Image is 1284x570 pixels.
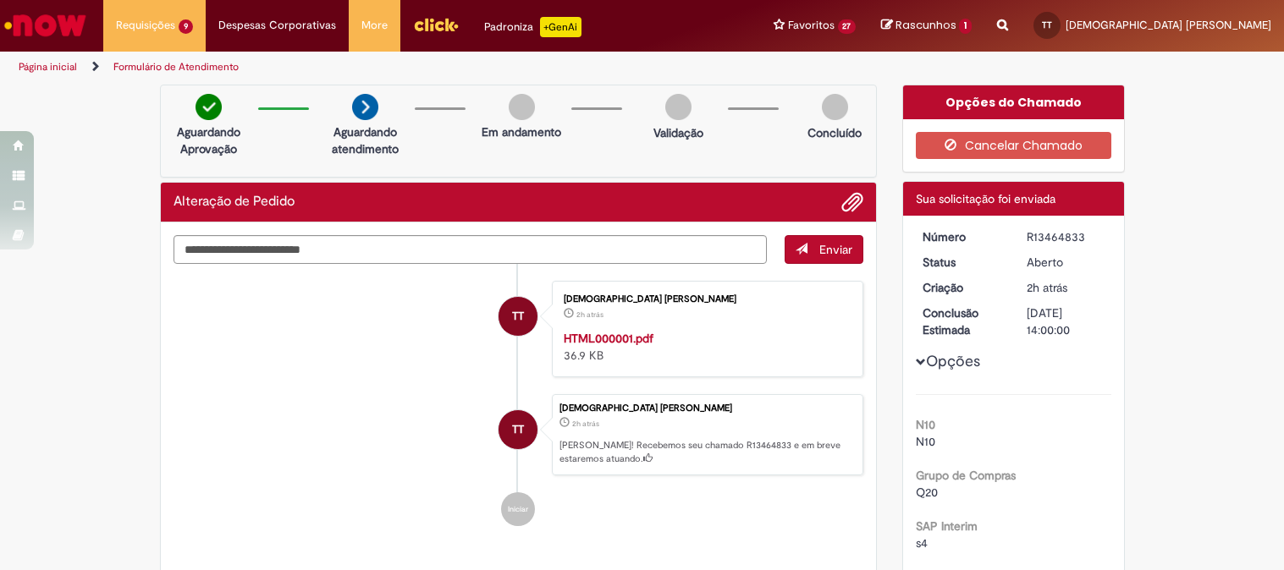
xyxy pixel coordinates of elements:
a: HTML000001.pdf [564,331,653,346]
span: More [361,17,388,34]
span: TT [1042,19,1052,30]
div: R13464833 [1027,228,1105,245]
button: Adicionar anexos [841,191,863,213]
img: img-circle-grey.png [509,94,535,120]
b: SAP Interim [916,518,978,534]
dt: Conclusão Estimada [910,304,1014,338]
span: Enviar [819,242,852,257]
time: 30/08/2025 10:50:25 [576,310,603,320]
span: TT [512,296,524,337]
div: [DEMOGRAPHIC_DATA] [PERSON_NAME] [564,294,846,304]
div: [DATE] 14:00:00 [1027,304,1105,338]
ul: Histórico de tíquete [174,264,864,543]
dt: Número [910,228,1014,245]
textarea: Digite sua mensagem aqui... [174,235,768,264]
img: check-circle-green.png [196,94,222,120]
div: Thais Cristina De Toledo [499,410,537,449]
time: 30/08/2025 10:51:02 [1027,280,1067,295]
button: Enviar [785,235,863,264]
div: 36.9 KB [564,330,846,364]
p: +GenAi [540,17,581,37]
ul: Trilhas de página [13,52,843,83]
span: TT [512,409,524,450]
img: img-circle-grey.png [822,94,848,120]
img: click_logo_yellow_360x200.png [413,12,459,37]
p: Aguardando atendimento [324,123,406,157]
div: Opções do Chamado [903,85,1124,119]
div: 30/08/2025 10:51:02 [1027,279,1105,296]
span: 9 [179,19,193,34]
span: [DEMOGRAPHIC_DATA] [PERSON_NAME] [1066,18,1271,32]
div: Aberto [1027,254,1105,271]
button: Cancelar Chamado [916,132,1111,159]
div: [DEMOGRAPHIC_DATA] [PERSON_NAME] [559,403,854,414]
img: ServiceNow [2,8,89,42]
span: 2h atrás [572,419,599,429]
img: img-circle-grey.png [665,94,692,120]
b: Grupo de Compras [916,468,1016,483]
span: 2h atrás [1027,280,1067,295]
span: N10 [916,434,935,449]
h2: Alteração de Pedido Histórico de tíquete [174,195,295,210]
span: 27 [838,19,857,34]
span: Sua solicitação foi enviada [916,191,1055,206]
span: s4 [916,535,928,551]
a: Página inicial [19,60,77,74]
dt: Status [910,254,1014,271]
b: N10 [916,417,935,432]
dt: Criação [910,279,1014,296]
a: Rascunhos [881,18,972,34]
p: [PERSON_NAME]! Recebemos seu chamado R13464833 e em breve estaremos atuando. [559,439,854,465]
span: 1 [959,19,972,34]
span: Favoritos [788,17,835,34]
span: Rascunhos [895,17,956,33]
p: Em andamento [482,123,561,140]
div: Padroniza [484,17,581,37]
span: 2h atrás [576,310,603,320]
div: Thais Cristina De Toledo [499,297,537,336]
p: Aguardando Aprovação [168,123,250,157]
li: Thais Cristina De Toledo [174,394,864,475]
a: Formulário de Atendimento [113,60,239,74]
img: arrow-next.png [352,94,378,120]
span: Q20 [916,485,938,500]
time: 30/08/2025 10:51:02 [572,419,599,429]
span: Despesas Corporativas [218,17,336,34]
p: Validação [653,124,703,141]
p: Concluído [807,124,862,141]
span: Requisições [116,17,175,34]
